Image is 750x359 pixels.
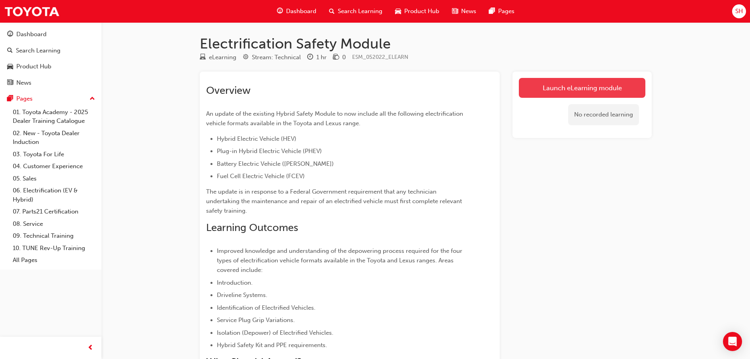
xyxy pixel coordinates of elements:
span: pages-icon [7,95,13,103]
a: 03. Toyota For Life [10,148,98,161]
span: Service Plug Grip Variations. [217,316,295,324]
span: learningResourceType_ELEARNING-icon [200,54,206,61]
a: guage-iconDashboard [271,3,323,19]
a: news-iconNews [446,3,483,19]
a: 09. Technical Training [10,230,98,242]
span: The update is in response to a Federal Government requirement that any technician undertaking the... [206,188,464,214]
button: Pages [3,91,98,106]
span: search-icon [329,6,335,16]
a: 01. Toyota Academy - 2025 Dealer Training Catalogue [10,106,98,127]
a: All Pages [10,254,98,266]
div: Product Hub [16,62,51,71]
span: Improved knowledge and understanding of the depowering process required for the four types of ele... [217,247,464,274]
span: SH [735,7,743,16]
div: Dashboard [16,30,47,39]
a: Search Learning [3,43,98,58]
button: SH [732,4,746,18]
span: guage-icon [7,31,13,38]
span: search-icon [7,47,13,54]
div: Stream: Technical [252,53,301,62]
a: Dashboard [3,27,98,42]
span: Battery Electric Vehicle ([PERSON_NAME]) [217,160,334,167]
span: Identification of Electrified Vehicles. [217,304,316,311]
span: clock-icon [307,54,313,61]
span: Pages [498,7,514,16]
div: Open Intercom Messenger [723,332,742,351]
div: No recorded learning [568,104,639,125]
span: Driveline Systems. [217,291,267,299]
span: Plug-in Hybrid Electric Vehicle (PHEV) [217,147,322,155]
h1: Electrification Safety Module [200,35,652,52]
a: 04. Customer Experience [10,160,98,173]
a: 05. Sales [10,173,98,185]
span: Hybrid Electric Vehicle (HEV) [217,135,296,142]
a: 08. Service [10,218,98,230]
span: pages-icon [489,6,495,16]
span: Search Learning [338,7,382,16]
div: 1 hr [316,53,327,62]
span: prev-icon [88,343,94,353]
span: target-icon [243,54,249,61]
span: guage-icon [277,6,283,16]
a: pages-iconPages [483,3,521,19]
a: 07. Parts21 Certification [10,206,98,218]
span: news-icon [7,80,13,87]
div: Duration [307,52,327,62]
a: 06. Electrification (EV & Hybrid) [10,184,98,206]
span: up-icon [90,94,95,104]
span: Dashboard [286,7,316,16]
div: Search Learning [16,46,60,55]
span: Product Hub [404,7,439,16]
button: DashboardSearch LearningProduct HubNews [3,25,98,91]
a: 02. New - Toyota Dealer Induction [10,127,98,148]
span: Learning resource code [352,54,408,60]
div: eLearning [209,53,236,62]
span: Introduction. [217,279,253,286]
span: Learning Outcomes [206,221,298,234]
span: Fuel Cell Electric Vehicle (FCEV) [217,173,305,180]
a: search-iconSearch Learning [323,3,389,19]
div: Price [333,52,346,62]
div: Stream [243,52,301,62]
span: Overview [206,84,251,97]
span: Hybrid Safety Kit and PPE requirements. [217,342,327,349]
span: Isolation (Depower) of Electrified Vehicles. [217,329,333,336]
span: News [461,7,476,16]
div: Type [200,52,236,62]
span: car-icon [395,6,401,16]
div: 0 [342,53,346,62]
div: Pages [16,94,33,103]
a: Product Hub [3,59,98,74]
span: money-icon [333,54,339,61]
img: Trak [4,2,60,20]
a: Launch eLearning module [519,78,645,98]
span: An update of the existing Hybrid Safety Module to now include all the following electrification v... [206,110,465,127]
a: News [3,76,98,90]
div: News [16,78,31,87]
a: 10. TUNE Rev-Up Training [10,242,98,254]
span: car-icon [7,63,13,70]
a: car-iconProduct Hub [389,3,446,19]
span: news-icon [452,6,458,16]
